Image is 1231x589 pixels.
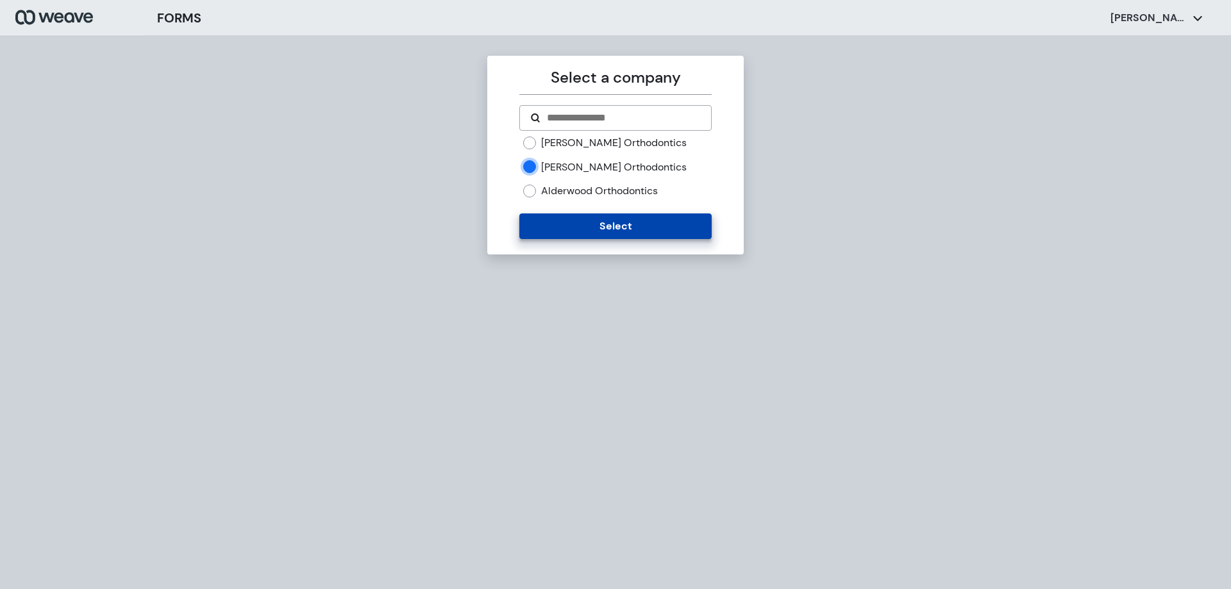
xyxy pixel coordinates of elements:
p: Select a company [519,66,711,89]
button: Select [519,213,711,239]
label: [PERSON_NAME] Orthodontics [541,136,687,150]
input: Search [546,110,700,126]
label: Alderwood Orthodontics [541,184,658,198]
p: [PERSON_NAME] [1110,11,1187,25]
h3: FORMS [157,8,201,28]
label: [PERSON_NAME] Orthodontics [541,160,687,174]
